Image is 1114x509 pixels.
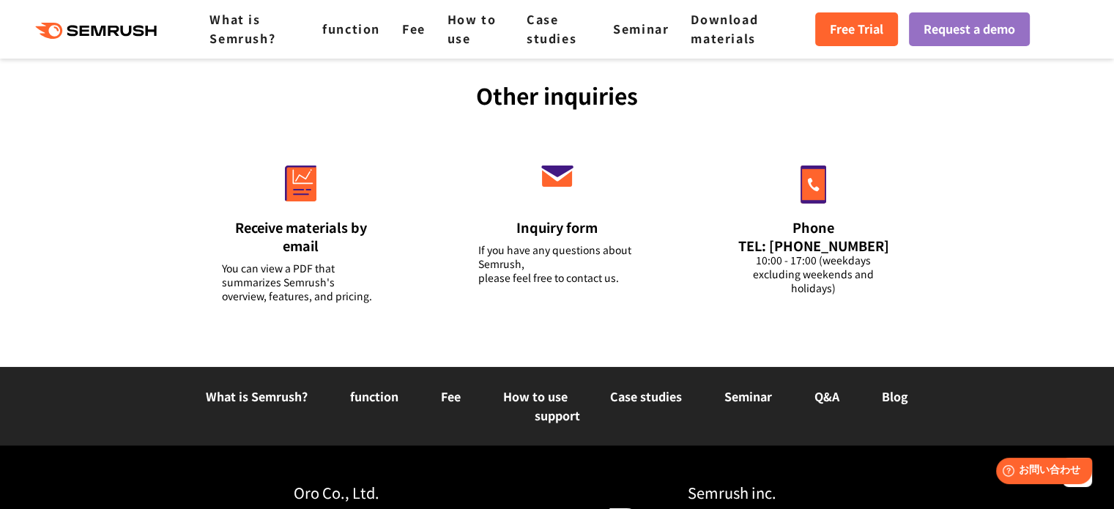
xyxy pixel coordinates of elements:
a: Case studies [610,387,682,405]
iframe: Help widget launcher [984,452,1098,493]
a: Download materials [691,10,758,47]
font: Oro Co., Ltd. [294,482,379,503]
font: Receive materials by email [235,218,367,255]
a: support [535,406,580,424]
font: Phone [792,218,834,237]
a: Inquiry form If you have any questions about Semrush,please feel free to contact us. [448,134,667,322]
font: please feel free to contact us. [478,270,619,285]
font: TEL: [PHONE_NUMBER] [738,236,889,255]
a: What is Semrush? [206,387,308,405]
a: Case studies [527,10,576,47]
a: What is Semrush? [209,10,275,47]
font: 10:00 - 17:00 (weekdays excluding weekends and holidays) [753,253,874,295]
a: Receive materials by email You can view a PDF that summarizes Semrush's overview, features, and p... [191,134,411,322]
a: Seminar [613,20,669,37]
a: Request a demo [909,12,1030,46]
font: Other inquiries [476,79,638,111]
a: Fee [441,387,461,405]
a: Blog [882,387,908,405]
a: Q&A [814,387,839,405]
font: Request a demo [924,20,1015,37]
a: function [350,387,398,405]
font: Free Trial [830,20,883,37]
font: You can view a PDF that summarizes Semrush's overview, features, and pricing. [222,261,372,303]
font: Inquiry form [516,218,598,237]
font: If you have any questions about Semrush, [478,242,631,271]
a: function [322,20,380,37]
a: How to use [503,387,568,405]
a: Free Trial [815,12,898,46]
a: Seminar [724,387,772,405]
a: Fee [402,20,426,37]
font: Semrush inc. [688,482,776,503]
a: How to use [448,10,497,47]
